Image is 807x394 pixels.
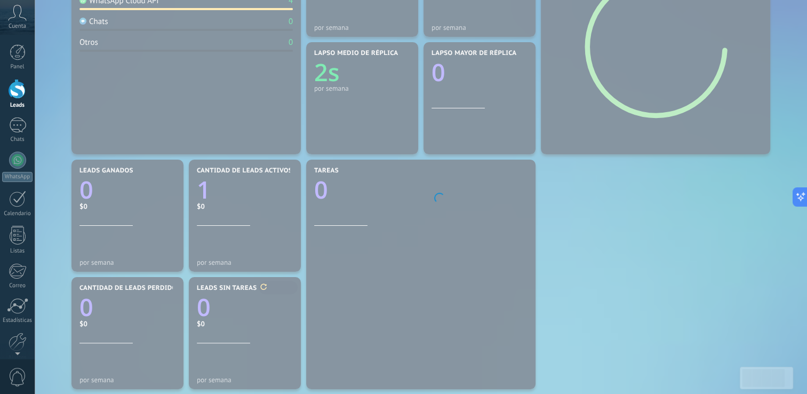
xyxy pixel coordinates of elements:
span: Cuenta [9,23,26,30]
div: Leads [2,102,33,109]
div: Listas [2,248,33,255]
div: Correo [2,282,33,289]
div: Estadísticas [2,317,33,324]
div: Chats [2,136,33,143]
div: Panel [2,64,33,70]
div: WhatsApp [2,172,33,182]
div: Calendario [2,210,33,217]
